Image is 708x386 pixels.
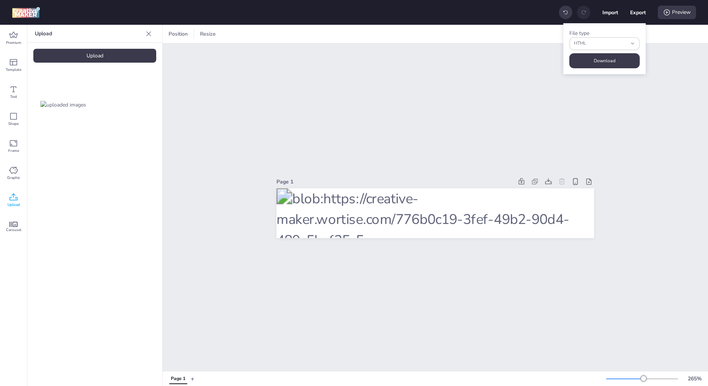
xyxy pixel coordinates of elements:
span: Shape [8,121,19,127]
div: Preview [658,6,696,19]
button: Export [630,5,646,20]
span: Frame [8,148,19,154]
span: Resize [199,30,217,38]
button: fileType [569,37,640,50]
span: Template [6,67,21,73]
span: Text [10,94,17,100]
p: Upload [35,25,143,43]
label: File type [569,30,589,37]
img: uploaded images [40,101,86,109]
div: Page 1 [276,178,513,186]
span: Premium [6,40,21,46]
img: logo Creative Maker [12,7,40,18]
span: Graphic [7,175,20,181]
span: Carousel [6,227,21,233]
span: Upload [7,202,20,208]
div: Tabs [166,372,191,385]
div: 265 % [686,375,704,383]
span: HTML [574,40,627,47]
span: Position [167,30,189,38]
button: Download [569,53,640,68]
button: + [191,372,194,385]
div: Page 1 [171,375,185,382]
div: Upload [33,49,156,63]
button: Import [602,5,618,20]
